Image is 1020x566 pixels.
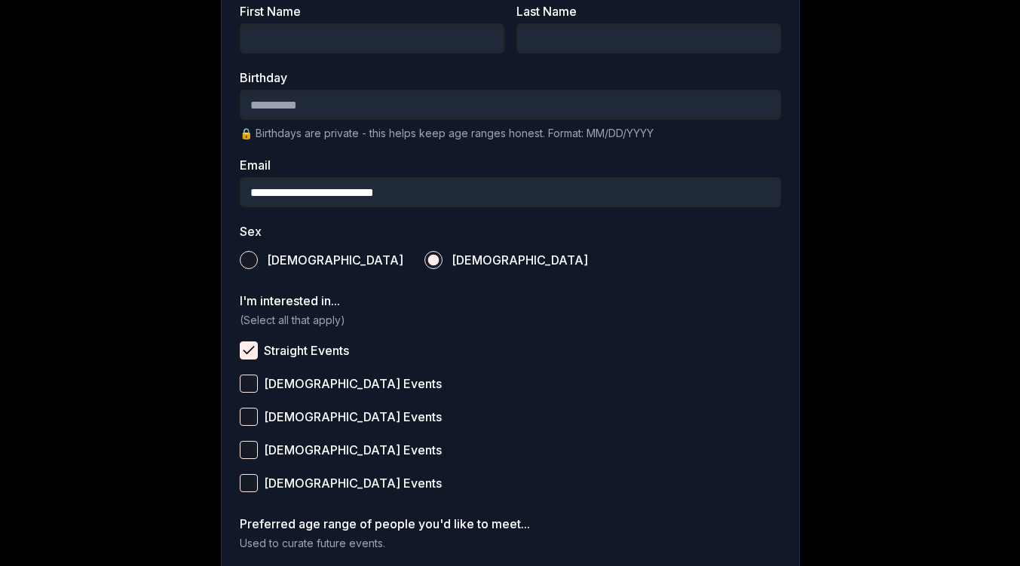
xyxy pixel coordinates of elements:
[240,474,258,492] button: [DEMOGRAPHIC_DATA] Events
[240,341,258,359] button: Straight Events
[452,254,588,266] span: [DEMOGRAPHIC_DATA]
[264,411,442,423] span: [DEMOGRAPHIC_DATA] Events
[240,441,258,459] button: [DEMOGRAPHIC_DATA] Events
[240,72,781,84] label: Birthday
[264,344,349,356] span: Straight Events
[240,536,781,551] p: Used to curate future events.
[240,159,781,171] label: Email
[240,225,781,237] label: Sex
[240,375,258,393] button: [DEMOGRAPHIC_DATA] Events
[240,5,504,17] label: First Name
[240,126,781,141] p: 🔒 Birthdays are private - this helps keep age ranges honest. Format: MM/DD/YYYY
[264,444,442,456] span: [DEMOGRAPHIC_DATA] Events
[240,408,258,426] button: [DEMOGRAPHIC_DATA] Events
[240,313,781,328] p: (Select all that apply)
[516,5,781,17] label: Last Name
[264,477,442,489] span: [DEMOGRAPHIC_DATA] Events
[240,518,781,530] label: Preferred age range of people you'd like to meet...
[424,251,443,269] button: [DEMOGRAPHIC_DATA]
[240,251,258,269] button: [DEMOGRAPHIC_DATA]
[267,254,403,266] span: [DEMOGRAPHIC_DATA]
[240,295,781,307] label: I'm interested in...
[264,378,442,390] span: [DEMOGRAPHIC_DATA] Events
